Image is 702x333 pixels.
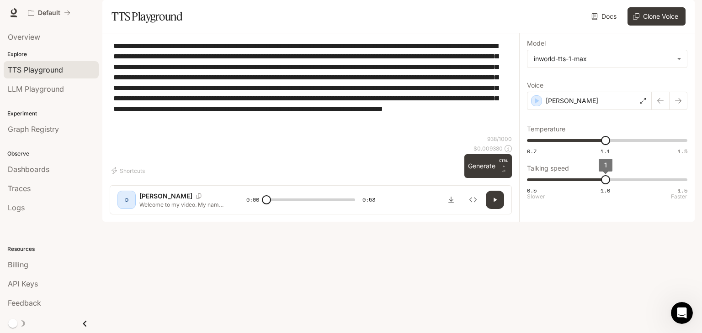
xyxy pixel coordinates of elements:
[678,147,687,155] span: 1.5
[112,7,182,26] h1: TTS Playground
[678,187,687,194] span: 1.5
[590,7,620,26] a: Docs
[499,158,508,174] p: ⏎
[628,7,686,26] button: Clone Voice
[110,163,149,178] button: Shortcuts
[527,194,545,199] p: Slower
[139,192,192,201] p: [PERSON_NAME]
[24,4,74,22] button: All workspaces
[527,147,537,155] span: 0.7
[362,195,375,204] span: 0:53
[601,147,610,155] span: 1.1
[671,302,693,324] iframe: Intercom live chat
[38,9,60,17] p: Default
[604,161,607,169] span: 1
[546,96,598,105] p: [PERSON_NAME]
[527,50,687,68] div: inworld-tts-1-max
[534,54,672,63] div: inworld-tts-1-max
[527,126,565,132] p: Temperature
[527,40,546,47] p: Model
[192,193,205,199] button: Copy Voice ID
[442,191,460,209] button: Download audio
[527,165,569,172] p: Talking speed
[671,194,687,199] p: Faster
[464,154,512,178] button: GenerateCTRL +⏎
[246,195,259,204] span: 0:00
[527,82,543,88] p: Voice
[601,187,610,194] span: 1.0
[499,158,508,169] p: CTRL +
[464,191,482,209] button: Inspect
[119,193,134,207] div: D
[139,201,224,208] p: Welcome to my video. My name is [PERSON_NAME], and I am happy that you're here watching this vide...
[527,187,537,194] span: 0.5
